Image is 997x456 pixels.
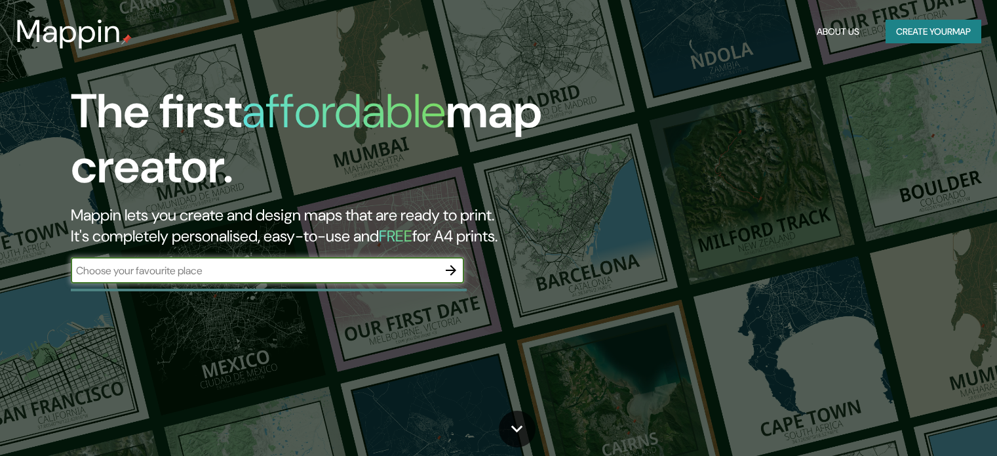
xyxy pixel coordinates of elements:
h3: Mappin [16,13,121,50]
button: About Us [811,20,865,44]
h5: FREE [379,226,412,246]
button: Create yourmap [886,20,981,44]
h1: affordable [242,81,446,142]
h2: Mappin lets you create and design maps that are ready to print. It's completely personalised, eas... [71,205,570,247]
h1: The first map creator. [71,84,570,205]
input: Choose your favourite place [71,263,438,278]
img: mappin-pin [121,34,132,45]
